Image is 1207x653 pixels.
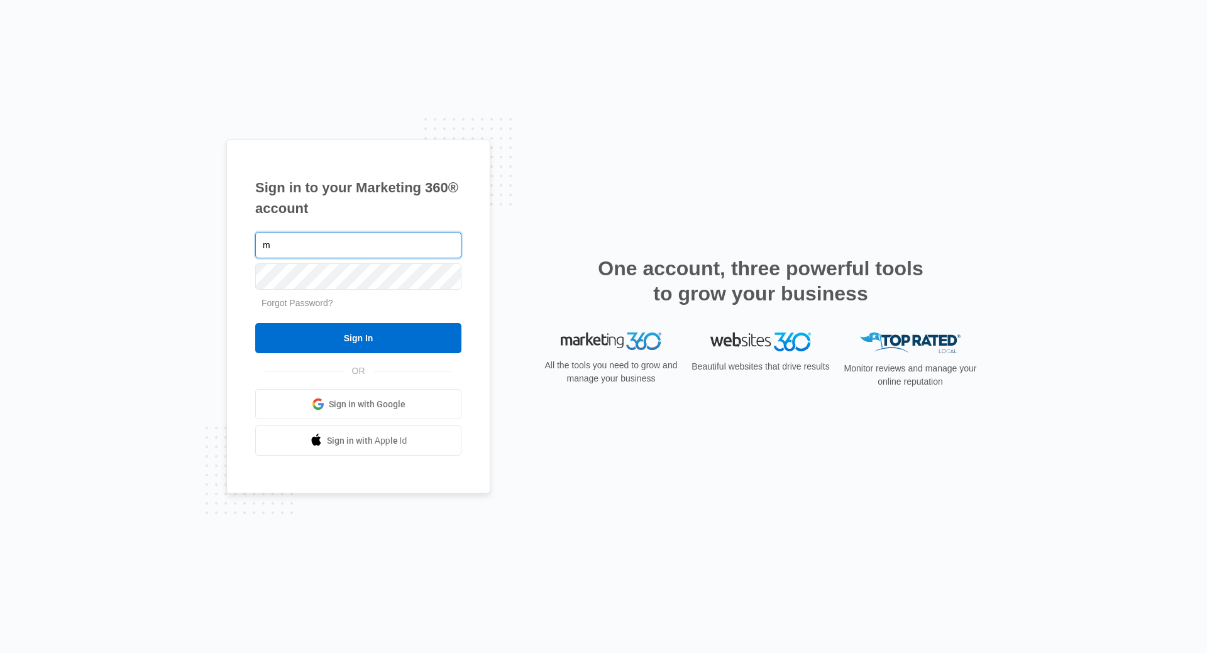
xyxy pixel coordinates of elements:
img: Top Rated Local [860,332,961,353]
p: Beautiful websites that drive results [690,360,831,373]
img: Marketing 360 [561,332,661,350]
span: Sign in with Apple Id [327,434,407,447]
p: All the tools you need to grow and manage your business [541,359,681,385]
input: Email [255,232,461,258]
a: Sign in with Google [255,389,461,419]
a: Sign in with Apple Id [255,425,461,456]
span: Sign in with Google [329,398,405,411]
p: Monitor reviews and manage your online reputation [840,362,981,388]
input: Sign In [255,323,461,353]
h1: Sign in to your Marketing 360® account [255,177,461,219]
h2: One account, three powerful tools to grow your business [594,256,927,306]
a: Forgot Password? [262,298,333,308]
span: OR [343,365,374,378]
img: Websites 360 [710,332,811,351]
